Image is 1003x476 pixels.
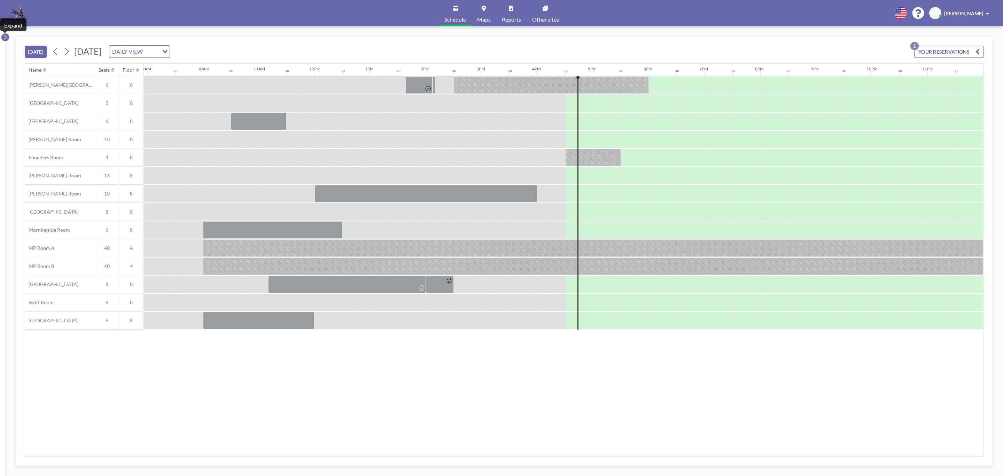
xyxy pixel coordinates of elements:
[95,317,119,324] span: 6
[25,118,78,124] span: [GEOGRAPHIC_DATA]
[173,69,178,73] div: 30
[699,66,708,71] div: 7PM
[954,69,958,73] div: 30
[119,209,143,215] span: 8
[731,69,735,73] div: 30
[532,17,559,22] span: Other sites
[476,66,485,71] div: 3PM
[111,47,144,56] span: DAILY VIEW
[25,46,47,58] button: [DATE]
[119,136,143,143] span: 8
[675,69,679,73] div: 30
[109,46,170,57] div: Search for option
[95,281,119,287] span: 8
[619,69,623,73] div: 30
[532,66,541,71] div: 4PM
[25,191,81,197] span: [PERSON_NAME] Room
[11,6,25,20] img: organization-logo
[95,263,119,269] span: 40
[25,227,70,233] span: Morningside Room
[285,69,289,73] div: 30
[25,100,78,106] span: [GEOGRAPHIC_DATA]
[119,281,143,287] span: 8
[119,118,143,124] span: 8
[95,136,119,143] span: 10
[932,10,939,16] span: BM
[910,42,919,50] p: 1
[95,172,119,179] span: 13
[452,69,456,73] div: 30
[588,66,597,71] div: 5PM
[229,69,233,73] div: 30
[922,66,933,71] div: 11PM
[95,227,119,233] span: 6
[914,46,984,58] button: YOUR RESERVATIONS1
[786,69,791,73] div: 30
[95,245,119,251] span: 40
[25,82,95,88] span: [PERSON_NAME][GEOGRAPHIC_DATA]
[142,66,151,71] div: 9AM
[755,66,764,71] div: 8PM
[145,47,158,56] input: Search for option
[309,66,320,71] div: 12PM
[25,299,54,306] span: Swift Room
[644,66,652,71] div: 6PM
[25,154,63,161] span: Founders Room
[944,10,983,16] span: [PERSON_NAME]
[119,100,143,106] span: 8
[95,118,119,124] span: 6
[99,67,110,73] div: Seats
[502,17,521,22] span: Reports
[25,263,54,269] span: MP Room B
[341,69,345,73] div: 30
[119,191,143,197] span: 8
[842,69,846,73] div: 30
[421,66,429,71] div: 2PM
[365,66,374,71] div: 1PM
[95,100,119,106] span: 5
[119,299,143,306] span: 8
[95,154,119,161] span: 4
[95,299,119,306] span: 8
[119,263,143,269] span: 4
[119,227,143,233] span: 8
[254,66,265,71] div: 11AM
[898,69,902,73] div: 30
[74,46,102,56] span: [DATE]
[95,191,119,197] span: 10
[563,69,568,73] div: 30
[198,66,209,71] div: 10AM
[811,66,819,71] div: 9PM
[25,209,78,215] span: [GEOGRAPHIC_DATA]
[25,317,78,324] span: [GEOGRAPHIC_DATA]
[95,82,119,88] span: 6
[444,17,466,22] span: Schedule
[119,317,143,324] span: 8
[29,67,41,73] div: Name
[508,69,512,73] div: 30
[95,209,119,215] span: 8
[119,172,143,179] span: 8
[119,154,143,161] span: 8
[25,172,81,179] span: [PERSON_NAME] Room
[25,136,81,143] span: [PERSON_NAME] Room
[866,66,878,71] div: 10PM
[477,17,491,22] span: Maps
[119,82,143,88] span: 8
[119,245,143,251] span: 4
[4,22,22,29] div: Expand
[25,245,55,251] span: MP Room A
[123,67,134,73] div: Floor
[396,69,401,73] div: 30
[25,281,78,287] span: [GEOGRAPHIC_DATA]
